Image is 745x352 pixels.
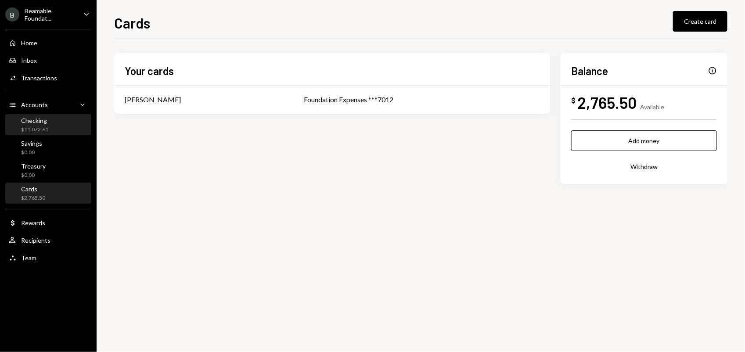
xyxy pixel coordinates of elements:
a: Cards$2,765.50 [5,183,91,204]
a: Recipients [5,232,91,248]
div: Accounts [21,101,48,108]
a: Team [5,250,91,266]
div: [PERSON_NAME] [125,94,181,105]
div: Checking [21,117,48,124]
a: Rewards [5,215,91,230]
a: Savings$0.00 [5,137,91,158]
div: $2,765.50 [21,194,45,202]
div: Foundation Expenses ***7012 [304,94,540,105]
div: $ [571,96,576,105]
div: $0.00 [21,149,42,156]
div: Team [21,254,36,262]
div: Treasury [21,162,46,170]
div: Savings [21,140,42,147]
a: Transactions [5,70,91,86]
div: 2,765.50 [577,93,637,112]
div: B [5,7,19,22]
a: Checking$11,072.61 [5,114,91,135]
div: Available [640,103,664,111]
a: Inbox [5,52,91,68]
button: Create card [673,11,727,32]
div: $11,072.61 [21,126,48,133]
a: Home [5,35,91,50]
a: Accounts [5,97,91,112]
button: Withdraw [571,156,717,177]
div: Recipients [21,237,50,244]
h2: Your cards [125,64,174,78]
div: Home [21,39,37,47]
a: Treasury$0.00 [5,160,91,181]
h2: Balance [571,64,608,78]
div: Beamable Foundat... [25,7,76,22]
div: Transactions [21,74,57,82]
div: Inbox [21,57,37,64]
button: Add money [571,130,717,151]
div: Rewards [21,219,45,226]
h1: Cards [114,14,150,32]
div: Cards [21,185,45,193]
div: $0.00 [21,172,46,179]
